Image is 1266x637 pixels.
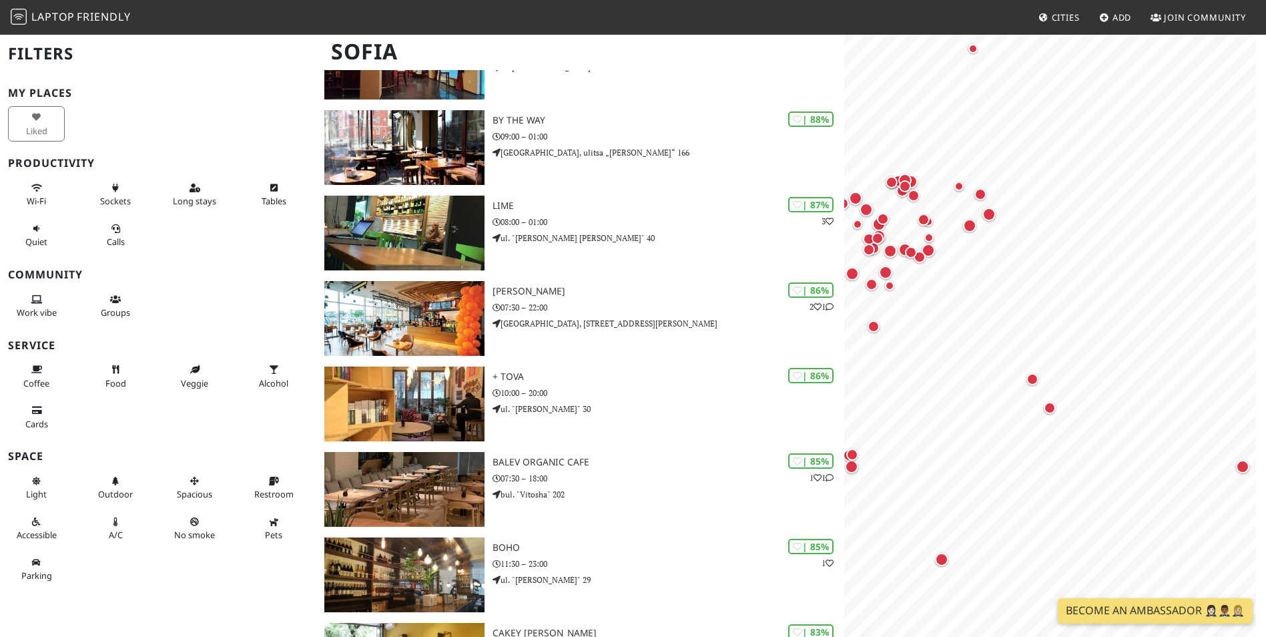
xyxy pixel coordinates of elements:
[810,300,834,313] p: 2 1
[316,538,844,612] a: Boho | 85% 1 Boho 11:30 – 23:00 ul. "[PERSON_NAME]" 29
[906,244,933,270] div: Map marker
[860,313,887,340] div: Map marker
[8,288,65,324] button: Work vibe
[493,216,844,228] p: 08:00 – 01:00
[246,177,302,212] button: Tables
[892,167,918,194] div: Map marker
[493,488,844,501] p: bul. "Vitosha" 202
[976,201,1002,228] div: Map marker
[87,359,144,394] button: Food
[876,272,903,299] div: Map marker
[25,236,47,248] span: Quiet
[8,450,308,463] h3: Space
[109,529,123,541] span: Air conditioned
[967,181,994,208] div: Map marker
[8,33,308,74] h2: Filters
[788,197,834,212] div: | 87%
[493,146,844,159] p: [GEOGRAPHIC_DATA], ulitsa „[PERSON_NAME]“ 166
[493,115,844,126] h3: By the Way
[246,511,302,546] button: Pets
[87,511,144,546] button: A/C
[1036,395,1063,421] div: Map marker
[8,470,65,505] button: Light
[842,185,869,212] div: Map marker
[25,418,48,430] span: Credit cards
[892,236,918,263] div: Map marker
[493,403,844,415] p: ul. "[PERSON_NAME]" 30
[320,33,841,70] h1: Sofia
[493,232,844,244] p: ul. "[PERSON_NAME] [PERSON_NAME]" 40
[892,173,918,200] div: Map marker
[898,168,924,195] div: Map marker
[316,196,844,270] a: Lime | 87% 3 Lime 08:00 – 01:00 ul. "[PERSON_NAME] [PERSON_NAME]" 40
[885,168,912,194] div: Map marker
[174,529,215,541] span: Smoke free
[77,9,130,24] span: Friendly
[788,539,834,554] div: | 85%
[27,195,46,207] span: Stable Wi-Fi
[17,306,57,318] span: People working
[493,317,844,330] p: [GEOGRAPHIC_DATA], [STREET_ADDRESS][PERSON_NAME]
[166,511,223,546] button: No smoke
[324,281,484,356] img: Mikel Coffee
[1033,5,1085,29] a: Cities
[8,268,308,281] h3: Community
[822,215,834,228] p: 3
[259,377,288,389] span: Alcohol
[316,281,844,356] a: Mikel Coffee | 86% 21 [PERSON_NAME] 07:30 – 22:00 [GEOGRAPHIC_DATA], [STREET_ADDRESS][PERSON_NAME]
[870,206,896,232] div: Map marker
[877,238,904,264] div: Map marker
[916,224,942,251] div: Map marker
[878,169,905,196] div: Map marker
[788,368,834,383] div: | 86%
[900,182,927,209] div: Map marker
[856,236,882,263] div: Map marker
[910,206,937,233] div: Map marker
[844,211,871,238] div: Map marker
[928,546,955,573] div: Map marker
[105,377,126,389] span: Food
[265,529,282,541] span: Pet friendly
[493,301,844,314] p: 07:30 – 22:00
[1113,11,1132,23] span: Add
[316,452,844,527] a: Balev Organic Cafe | 85% 11 Balev Organic Cafe 07:30 – 18:00 bul. "Vitosha" 202
[100,195,131,207] span: Power sockets
[493,558,844,570] p: 11:30 – 23:00
[11,6,131,29] a: LaptopFriendly LaptopFriendly
[1052,11,1080,23] span: Cities
[1094,5,1137,29] a: Add
[788,453,834,469] div: | 85%
[866,223,892,250] div: Map marker
[324,538,484,612] img: Boho
[493,130,844,143] p: 09:00 – 01:00
[493,371,844,383] h3: + Tova
[493,286,844,297] h3: [PERSON_NAME]
[864,225,891,252] div: Map marker
[316,110,844,185] a: By the Way | 88% By the Way 09:00 – 01:00 [GEOGRAPHIC_DATA], ulitsa „[PERSON_NAME]“ 166
[23,377,49,389] span: Coffee
[177,488,212,500] span: Spacious
[830,190,856,217] div: Map marker
[853,196,880,223] div: Map marker
[324,367,484,441] img: + Tova
[166,177,223,212] button: Long stays
[316,367,844,441] a: + Tova | 86% + Tova 10:00 – 20:00 ul. "[PERSON_NAME]" 30
[246,470,302,505] button: Restroom
[8,359,65,394] button: Coffee
[101,306,130,318] span: Group tables
[493,387,844,399] p: 10:00 – 20:00
[960,35,986,62] div: Map marker
[915,208,942,235] div: Map marker
[173,195,216,207] span: Long stays
[98,488,133,500] span: Outdoor area
[8,339,308,352] h3: Service
[810,471,834,484] p: 1 1
[838,453,865,480] div: Map marker
[956,212,983,239] div: Map marker
[1229,453,1256,480] div: Map marker
[8,157,308,170] h3: Productivity
[8,399,65,435] button: Cards
[493,200,844,212] h3: Lime
[839,441,866,468] div: Map marker
[8,218,65,253] button: Quiet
